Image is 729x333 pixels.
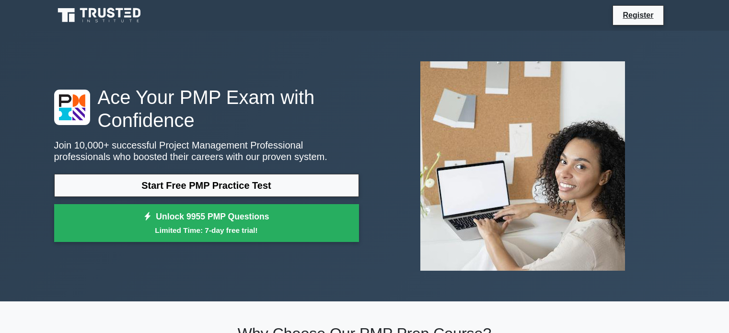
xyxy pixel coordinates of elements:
[617,9,659,21] a: Register
[54,174,359,197] a: Start Free PMP Practice Test
[54,204,359,242] a: Unlock 9955 PMP QuestionsLimited Time: 7-day free trial!
[54,139,359,162] p: Join 10,000+ successful Project Management Professional professionals who boosted their careers w...
[54,86,359,132] h1: Ace Your PMP Exam with Confidence
[66,225,347,236] small: Limited Time: 7-day free trial!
